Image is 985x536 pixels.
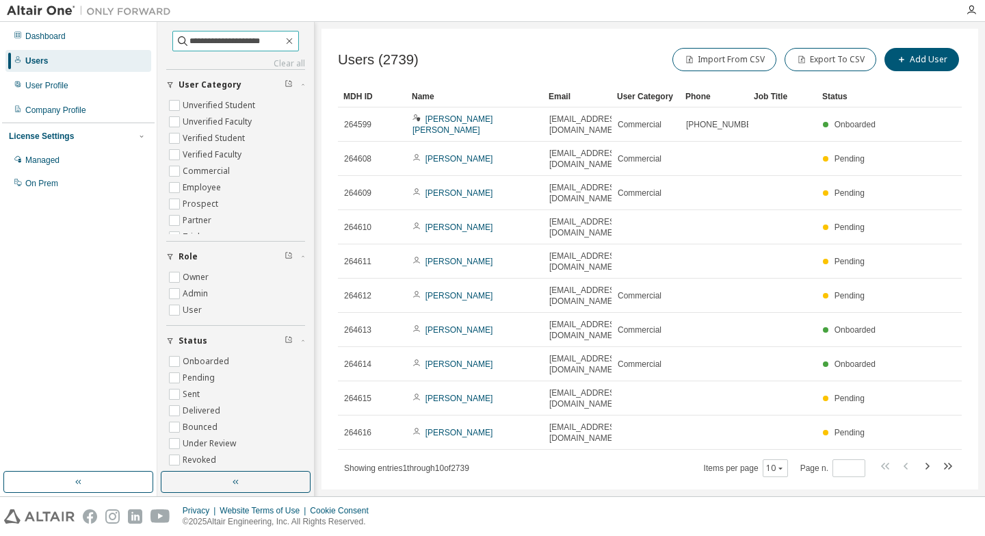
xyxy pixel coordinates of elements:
div: User Profile [25,80,68,91]
span: Pending [835,394,865,403]
span: [EMAIL_ADDRESS][DOMAIN_NAME] [549,216,622,238]
img: facebook.svg [83,509,97,524]
label: Verified Student [183,130,248,146]
span: Page n. [800,459,865,477]
a: [PERSON_NAME] [425,188,493,198]
label: Under Review [183,435,239,452]
span: [EMAIL_ADDRESS][DOMAIN_NAME] [549,251,622,272]
span: 264614 [344,359,371,370]
div: Users [25,55,48,66]
div: On Prem [25,178,58,189]
label: Onboarded [183,353,232,370]
a: [PERSON_NAME] [PERSON_NAME] [412,114,492,135]
span: [EMAIL_ADDRESS][DOMAIN_NAME] [549,422,622,444]
span: [EMAIL_ADDRESS][DOMAIN_NAME] [549,353,622,375]
span: 264612 [344,290,371,301]
span: Pending [835,154,865,164]
a: [PERSON_NAME] [425,394,493,403]
div: Job Title [754,86,811,107]
span: [EMAIL_ADDRESS][DOMAIN_NAME] [549,182,622,204]
label: User [183,302,205,318]
img: youtube.svg [150,509,170,524]
button: User Category [166,70,305,100]
div: Company Profile [25,105,86,116]
span: Pending [835,257,865,266]
button: Role [166,242,305,272]
button: Add User [884,48,959,71]
a: Clear all [166,58,305,69]
a: [PERSON_NAME] [425,428,493,437]
span: 264611 [344,256,371,267]
p: © 2025 Altair Engineering, Inc. All Rights Reserved. [183,516,377,528]
button: Status [166,326,305,356]
span: [PHONE_NUMBER] [686,119,760,130]
span: [EMAIL_ADDRESS][DOMAIN_NAME] [549,285,622,307]
span: Clear filter [285,251,293,262]
div: Managed [25,155,60,166]
label: Unverified Student [183,97,258,114]
span: Status [179,335,207,346]
div: Name [412,86,538,107]
span: [EMAIL_ADDRESS][DOMAIN_NAME] [549,387,622,409]
span: 264609 [344,188,371,199]
label: Revoked [183,452,219,468]
div: Privacy [183,505,220,516]
a: [PERSON_NAME] [425,222,493,232]
span: 264608 [344,153,371,164]
span: Pending [835,222,865,232]
label: Trial [183,229,202,245]
span: Role [179,251,198,262]
label: Pending [183,370,218,386]
a: [PERSON_NAME] [425,325,493,335]
div: Cookie Consent [310,505,376,516]
span: Commercial [618,290,661,301]
span: Commercial [618,324,661,335]
img: linkedin.svg [128,509,142,524]
div: Email [549,86,606,107]
label: Admin [183,285,211,302]
span: Onboarded [835,359,876,369]
span: Commercial [618,153,661,164]
label: Employee [183,179,224,196]
a: [PERSON_NAME] [425,359,493,369]
label: Owner [183,269,211,285]
a: [PERSON_NAME] [425,291,493,301]
img: altair_logo.svg [4,509,75,524]
span: [EMAIL_ADDRESS][DOMAIN_NAME] [549,114,622,136]
button: Export To CSV [785,48,876,71]
label: Prospect [183,196,221,212]
label: Verified Faculty [183,146,244,163]
span: [EMAIL_ADDRESS][DOMAIN_NAME] [549,148,622,170]
a: [PERSON_NAME] [425,154,493,164]
a: [PERSON_NAME] [425,257,493,266]
button: 10 [766,463,785,474]
span: Onboarded [835,325,876,335]
span: Commercial [618,119,661,130]
span: Users (2739) [338,52,419,68]
span: [EMAIL_ADDRESS][DOMAIN_NAME] [549,319,622,341]
div: Status [822,86,880,107]
span: 264613 [344,324,371,335]
img: Altair One [7,4,178,18]
div: Phone [685,86,743,107]
label: Sent [183,386,202,403]
span: Commercial [618,359,661,370]
span: Items per page [704,459,788,477]
span: Pending [835,291,865,301]
label: Commercial [183,163,233,179]
label: Bounced [183,419,220,435]
div: Website Terms of Use [220,505,310,516]
label: Delivered [183,403,223,419]
span: Pending [835,428,865,437]
label: Unverified Faculty [183,114,254,130]
span: 264599 [344,119,371,130]
span: Clear filter [285,79,293,90]
label: Partner [183,212,214,229]
span: Clear filter [285,335,293,346]
span: 264610 [344,222,371,233]
span: Onboarded [835,120,876,129]
div: MDH ID [343,86,401,107]
span: User Category [179,79,241,90]
img: instagram.svg [105,509,120,524]
span: 264616 [344,427,371,438]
